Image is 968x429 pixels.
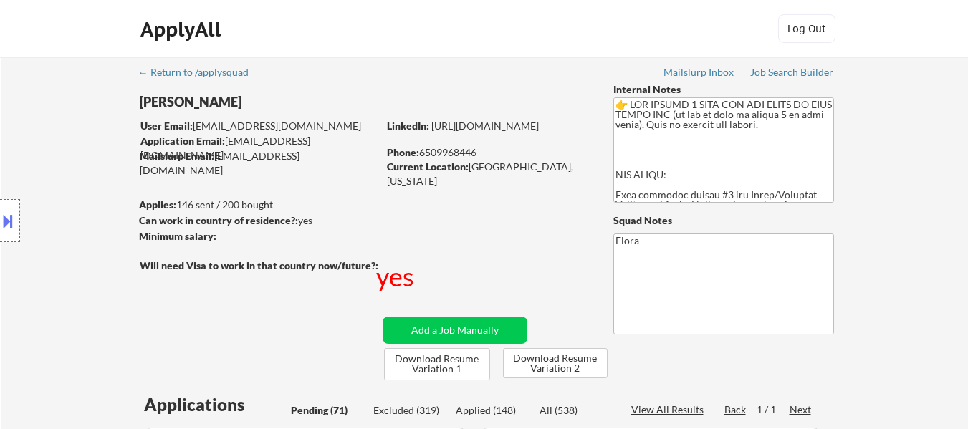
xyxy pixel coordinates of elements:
div: ← Return to /applysquad [138,67,262,77]
strong: Phone: [387,146,419,158]
button: Download Resume Variation 2 [503,348,608,378]
button: Add a Job Manually [383,317,527,344]
button: Log Out [778,14,835,43]
a: Mailslurp Inbox [663,67,735,81]
strong: LinkedIn: [387,120,429,132]
div: ApplyAll [140,17,225,42]
div: Excluded (319) [373,403,445,418]
strong: Current Location: [387,160,469,173]
div: [PERSON_NAME] [140,93,434,111]
div: Squad Notes [613,213,834,228]
div: All (538) [540,403,611,418]
div: Applications [144,396,286,413]
a: [URL][DOMAIN_NAME] [431,120,539,132]
div: Pending (71) [291,403,363,418]
a: ← Return to /applysquad [138,67,262,81]
div: [EMAIL_ADDRESS][DOMAIN_NAME] [140,149,378,177]
div: yes [376,259,417,294]
div: Job Search Builder [750,67,834,77]
div: 1 / 1 [757,403,790,417]
div: Next [790,403,813,417]
div: Applied (148) [456,403,527,418]
div: View All Results [631,403,708,417]
div: Internal Notes [613,82,834,97]
div: [GEOGRAPHIC_DATA], [US_STATE] [387,160,590,188]
div: 6509968446 [387,145,590,160]
strong: Will need Visa to work in that country now/future?: [140,259,378,271]
div: 146 sent / 200 bought [139,198,378,212]
a: Job Search Builder [750,67,834,81]
div: [EMAIL_ADDRESS][DOMAIN_NAME] [140,134,378,162]
div: [EMAIL_ADDRESS][DOMAIN_NAME] [140,119,378,133]
div: Back [724,403,747,417]
button: Download Resume Variation 1 [384,348,490,380]
div: Mailslurp Inbox [663,67,735,77]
